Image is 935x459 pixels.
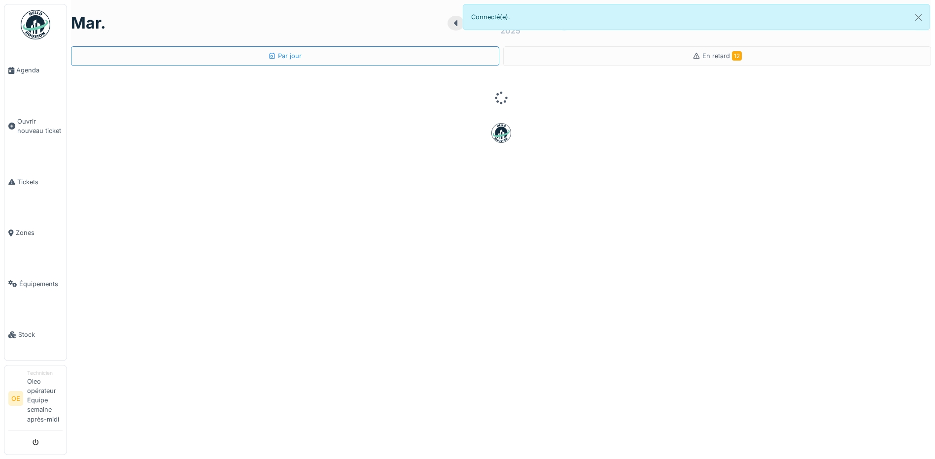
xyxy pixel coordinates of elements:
span: Équipements [19,279,63,289]
span: Stock [18,330,63,339]
div: Par jour [268,51,302,61]
h1: mar. [71,14,106,33]
a: Zones [4,207,67,259]
div: Technicien [27,369,63,377]
a: Tickets [4,156,67,207]
img: badge-BVDL4wpA.svg [491,123,511,143]
li: OE [8,391,23,406]
img: Badge_color-CXgf-gQk.svg [21,10,50,39]
li: Oleo opérateur Equipe semaine après-midi [27,369,63,428]
span: Zones [16,228,63,237]
a: Ouvrir nouveau ticket [4,96,67,157]
a: Stock [4,309,67,361]
span: Agenda [16,66,63,75]
div: Connecté(e). [463,4,931,30]
button: Close [907,4,930,31]
a: Agenda [4,45,67,96]
a: OE TechnicienOleo opérateur Equipe semaine après-midi [8,369,63,430]
span: 12 [732,51,742,61]
a: Équipements [4,258,67,309]
span: Ouvrir nouveau ticket [17,117,63,135]
div: 2025 [500,25,520,36]
span: En retard [702,52,742,60]
span: Tickets [17,177,63,187]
